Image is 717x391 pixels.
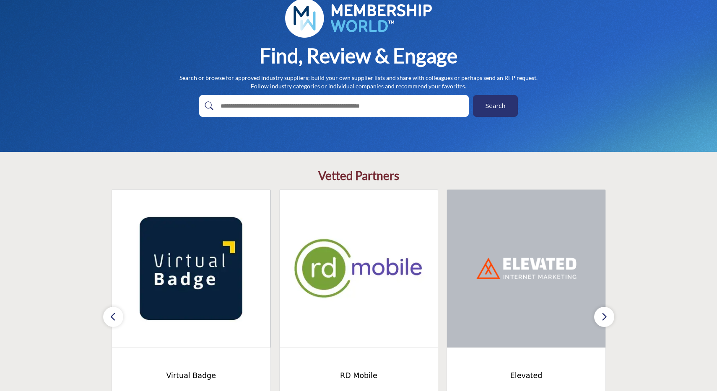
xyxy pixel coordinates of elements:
a: Virtual Badge [125,365,258,387]
span: Search [485,102,505,111]
h2: Vetted Partners [318,169,399,183]
a: RD Mobile [292,365,426,387]
span: Elevated [460,370,593,381]
span: RD Mobile [292,370,426,381]
button: Search [473,95,518,117]
span: Virtual Badge [125,370,258,381]
img: RD Mobile [280,190,438,347]
p: Search or browse for approved industry suppliers; build your own supplier lists and share with co... [179,74,538,90]
img: Virtual Badge [112,190,270,347]
h1: Find, Review & Engage [260,43,457,69]
img: Elevated [447,190,605,347]
a: Elevated [460,365,593,387]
